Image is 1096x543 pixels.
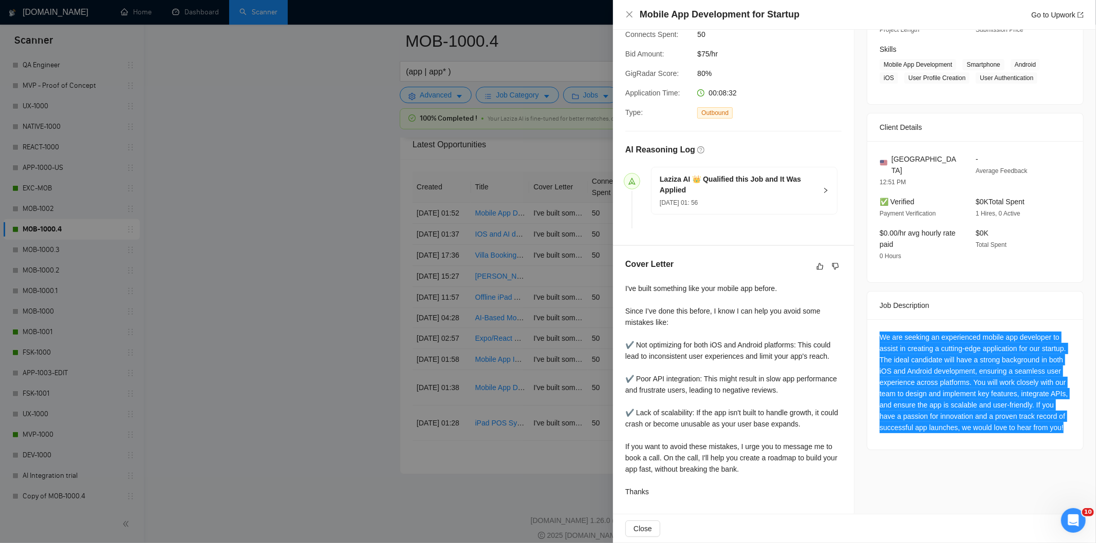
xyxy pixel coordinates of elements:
span: Bid Amount: [625,50,664,58]
span: Average Feedback [976,167,1028,174]
span: [DATE] 01: 56 [660,199,698,206]
button: Close [625,10,634,19]
h5: Cover Letter [625,258,674,270]
span: Connects Spent: [625,30,679,38]
span: Payment Verification [880,210,936,217]
span: send [628,178,636,185]
span: Android [1011,59,1040,70]
span: like [816,262,824,270]
span: 0 Hours [880,253,901,260]
div: Client Details [880,113,1071,141]
h4: Mobile App Development for Startup [640,8,800,21]
span: User Authentication [976,72,1037,84]
span: export [1078,12,1084,18]
img: 🇺🇸 [880,159,887,166]
span: $0K [976,229,989,237]
button: Close [625,520,660,537]
span: Project Length [880,26,919,33]
span: close [625,10,634,18]
span: clock-circle [697,89,704,96]
span: [GEOGRAPHIC_DATA] [891,153,959,176]
span: iOS [880,72,898,84]
span: 10 [1082,508,1094,516]
span: Smartphone [962,59,1004,70]
h5: Laziza AI 👑 Qualified this Job and It Was Applied [660,174,816,196]
span: Outbound [697,107,733,119]
span: 80% [697,68,851,79]
span: Mobile App Development [880,59,956,70]
div: We are seeking an experienced mobile app developer to assist in creating a cutting-edge applicati... [880,332,1071,433]
span: Skills [880,45,897,53]
span: 50 [697,29,851,40]
span: $75/hr [697,48,851,60]
span: dislike [832,262,839,270]
span: Total Spent [976,241,1007,248]
span: Close [634,523,652,534]
span: GigRadar Score: [625,69,679,77]
span: 12:51 PM [880,179,906,186]
button: like [814,260,826,273]
div: I've built something like your mobile app before. Since I’ve done this before, I know I can help ... [625,283,842,497]
span: right [823,187,829,193]
span: User Profile Creation [904,72,970,84]
span: question-circle [697,146,704,153]
span: $0.00/hr avg hourly rate paid [880,229,956,248]
button: dislike [829,260,842,273]
div: Job Description [880,292,1071,319]
a: Go to Upworkexport [1031,11,1084,19]
h5: AI Reasoning Log [625,144,695,156]
span: ✅ Verified [880,198,915,206]
span: Application Time: [625,89,680,97]
span: 00:08:32 [709,89,737,97]
span: 1 Hires, 0 Active [976,210,1020,217]
span: Submission Price [976,26,1024,33]
span: - [976,155,978,163]
span: $0K Total Spent [976,198,1025,206]
span: Type: [625,108,643,117]
iframe: Intercom live chat [1061,508,1086,533]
